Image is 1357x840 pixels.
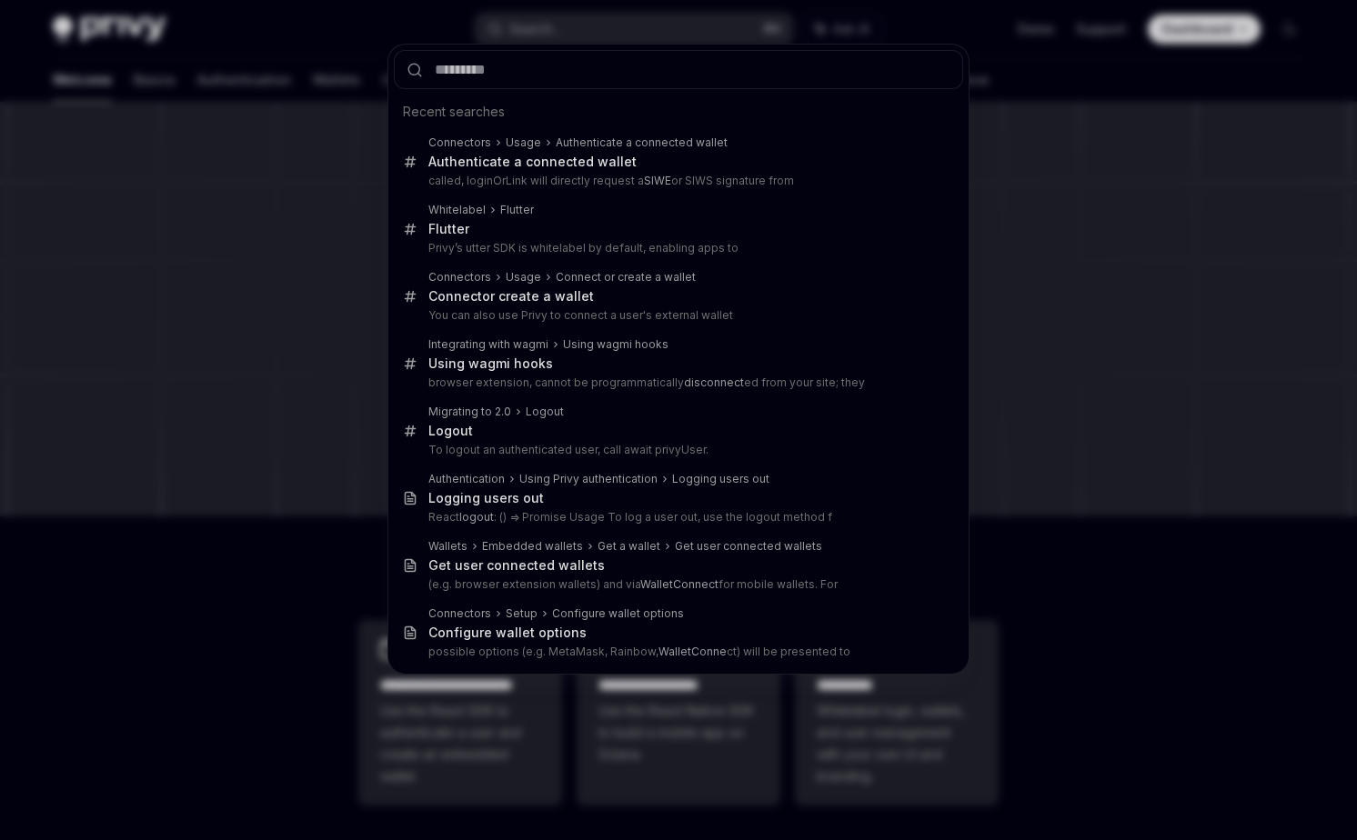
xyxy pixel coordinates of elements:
b: Connect [428,288,482,304]
div: Connectors [428,270,491,285]
div: Using wagmi hooks [428,355,553,372]
p: browser extension, cannot be programmatically ed from your site; they [428,375,925,390]
span: Recent searches [403,103,505,121]
div: Integrating with wagmi [428,337,548,352]
div: Configure wallet options [428,625,587,641]
div: Embedded wallets [482,539,583,554]
div: Logging users out [428,490,544,506]
div: Connectors [428,606,491,621]
b: Flutter [500,203,534,216]
div: Using Privy authentication [519,472,658,486]
b: Flutter [428,221,469,236]
div: Get user connected wallets [675,539,822,554]
b: logout [459,510,494,524]
p: You can also use Privy to connect a user's external wallet [428,308,925,323]
p: possible options (e.g. MetaMask, Rainbow, ct) will be presented to [428,645,925,659]
b: WalletConnect [640,577,719,591]
div: Wallets [428,539,467,554]
div: Connectors [428,135,491,150]
div: Using wagmi hooks [563,337,668,352]
div: Authentication [428,472,505,486]
div: Configure wallet options [552,606,684,621]
p: (e.g. browser extension wallets) and via for mobile wallets. For [428,577,925,592]
b: Logout [428,423,473,438]
div: Authenticate a connected wallet [556,135,728,150]
div: Usage [506,135,541,150]
div: Authenticate a connected wallet [428,154,637,170]
div: Migrating to 2.0 [428,405,511,419]
div: Get a wallet [598,539,660,554]
p: called, loginOrLink will directly request a or SIWS signature from [428,174,925,188]
b: SIWE [644,174,671,187]
div: Get user connected wallets [428,557,605,574]
div: Logging users out [672,472,769,486]
div: Setup [506,606,538,621]
p: Privy’s utter SDK is whitelabel by default, enabling apps to [428,241,925,255]
p: To logout an authenticated user, call await privyUser. [428,443,925,457]
div: Connect or create a wallet [556,270,696,285]
div: Usage [506,270,541,285]
div: Whitelabel [428,203,486,217]
b: Logout [526,405,564,418]
p: React : () => Promise Usage To log a user out, use the logout method f [428,510,925,525]
b: disconnect [684,375,744,389]
b: WalletConne [658,645,727,658]
div: or create a wallet [428,288,594,305]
